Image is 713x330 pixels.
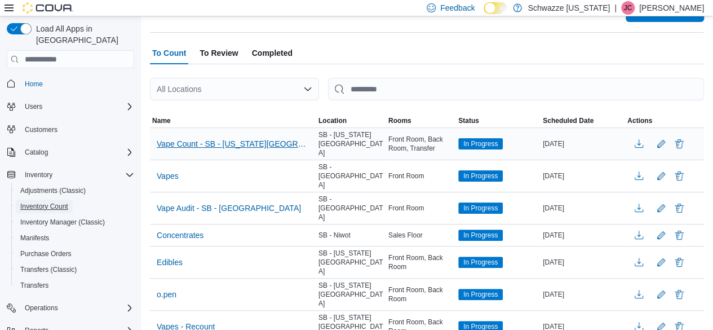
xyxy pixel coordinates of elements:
button: Edit count details [654,200,668,217]
span: Customers [25,125,57,134]
a: Transfers (Classic) [16,263,81,276]
button: Delete [672,169,686,183]
button: Inventory Manager (Classic) [11,214,139,230]
span: Rooms [388,116,411,125]
a: Customers [20,123,62,137]
button: Purchase Orders [11,246,139,262]
span: SB - [GEOGRAPHIC_DATA] [318,195,384,222]
button: Name [150,114,316,127]
span: Name [152,116,171,125]
div: [DATE] [541,288,625,301]
span: Home [25,80,43,89]
input: This is a search bar. After typing your query, hit enter to filter the results lower in the page. [328,78,704,100]
div: [DATE] [541,169,625,183]
span: In Progress [458,289,503,300]
span: In Progress [463,230,498,240]
span: Customers [20,122,134,137]
span: Vape Count - SB - [US_STATE][GEOGRAPHIC_DATA] [157,138,309,149]
button: Open list of options [303,85,312,94]
p: Schwazze [US_STATE] [528,1,610,15]
span: SB - [US_STATE][GEOGRAPHIC_DATA] [318,281,384,308]
a: Transfers [16,279,53,292]
span: Transfers [20,281,48,290]
a: Purchase Orders [16,247,76,261]
button: Vapes [152,168,183,184]
a: Inventory Count [16,200,73,213]
span: Edibles [157,257,183,268]
button: Catalog [2,144,139,160]
div: Front Room, Back Room [386,283,456,306]
button: Users [2,99,139,115]
div: Front Room, Back Room, Transfer [386,133,456,155]
img: Cova [23,2,73,14]
p: [PERSON_NAME] [639,1,704,15]
span: Transfers (Classic) [20,265,77,274]
span: Manifests [16,231,134,245]
div: [DATE] [541,137,625,151]
button: Edit count details [654,227,668,244]
div: [DATE] [541,201,625,215]
span: JC [624,1,632,15]
input: Dark Mode [484,2,507,14]
span: Operations [25,303,58,313]
span: Manifests [20,234,49,243]
button: Customers [2,121,139,138]
button: Scheduled Date [541,114,625,127]
span: Status [458,116,479,125]
button: Operations [20,301,63,315]
button: Transfers [11,278,139,293]
span: SB - [US_STATE][GEOGRAPHIC_DATA] [318,249,384,276]
button: Concentrates [152,227,208,244]
span: Purchase Orders [16,247,134,261]
button: Rooms [386,114,456,127]
span: Operations [20,301,134,315]
button: Adjustments (Classic) [11,183,139,199]
button: Status [456,114,541,127]
div: Front Room [386,201,456,215]
span: Catalog [25,148,48,157]
span: Users [25,102,42,111]
button: Inventory [20,168,57,182]
button: Edit count details [654,135,668,152]
span: Location [318,116,347,125]
p: | [614,1,617,15]
span: Catalog [20,146,134,159]
span: Feedback [440,2,475,14]
button: Delete [672,137,686,151]
button: Edibles [152,254,187,271]
button: Vape Count - SB - [US_STATE][GEOGRAPHIC_DATA] [152,135,314,152]
button: Edit count details [654,254,668,271]
span: SB - Niwot [318,231,351,240]
span: Transfers (Classic) [16,263,134,276]
div: Front Room [386,169,456,183]
a: Home [20,77,47,91]
button: Vape Audit - SB - [GEOGRAPHIC_DATA] [152,200,305,217]
span: Vapes [157,170,179,182]
button: Delete [672,228,686,242]
div: [DATE] [541,228,625,242]
span: Scheduled Date [543,116,594,125]
span: Adjustments (Classic) [16,184,134,197]
button: Delete [672,288,686,301]
button: Delete [672,201,686,215]
a: Inventory Manager (Classic) [16,215,109,229]
span: SB - [GEOGRAPHIC_DATA] [318,162,384,190]
span: Inventory Count [20,202,68,211]
button: Edit count details [654,286,668,303]
span: Home [20,76,134,90]
button: Users [20,100,47,113]
div: Front Room, Back Room [386,251,456,274]
button: Location [316,114,386,127]
a: Manifests [16,231,54,245]
button: Transfers (Classic) [11,262,139,278]
button: o.pen [152,286,181,303]
span: Inventory Manager (Classic) [20,218,105,227]
button: Inventory [2,167,139,183]
span: In Progress [463,171,498,181]
button: Manifests [11,230,139,246]
span: Inventory [25,170,52,179]
span: Concentrates [157,230,203,241]
span: In Progress [458,170,503,182]
span: Inventory Count [16,200,134,213]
